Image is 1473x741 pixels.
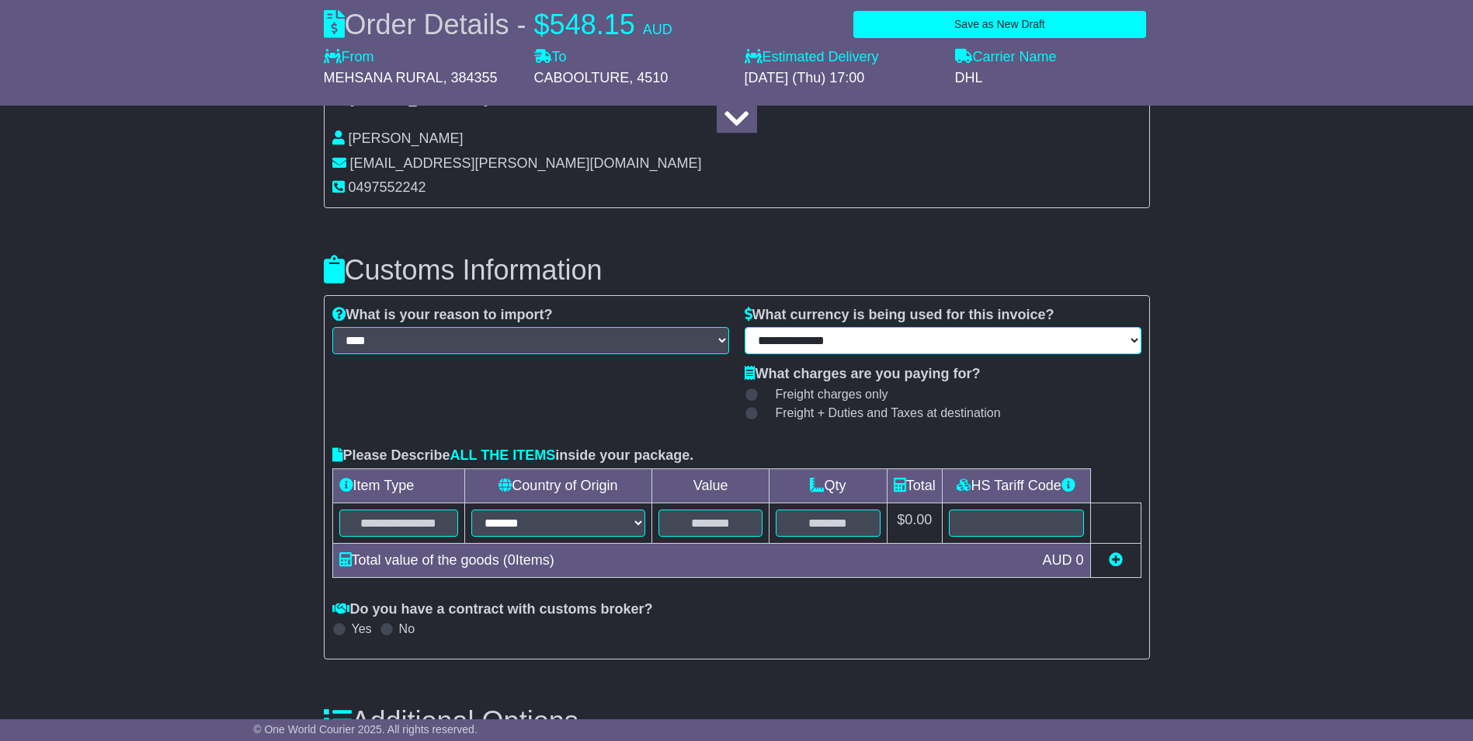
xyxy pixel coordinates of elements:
span: 0.00 [905,512,932,527]
label: What currency is being used for this invoice? [745,307,1054,324]
td: Qty [770,468,888,503]
td: Value [652,468,770,503]
span: , 4510 [629,70,668,85]
td: HS Tariff Code [942,468,1090,503]
span: [PERSON_NAME] [349,130,464,146]
span: 0497552242 [349,179,426,195]
span: , 384355 [443,70,498,85]
div: Order Details - [324,8,672,41]
td: $ [887,503,942,543]
span: 0 [1075,552,1083,568]
td: Item Type [332,468,464,503]
label: To [534,49,567,66]
label: From [324,49,374,66]
span: 0 [508,552,516,568]
label: Do you have a contract with customs broker? [332,601,653,618]
span: ALL THE ITEMS [450,447,556,463]
td: Country of Origin [464,468,651,503]
div: Total value of the goods ( Items) [332,550,1035,571]
span: CABOOLTURE [534,70,630,85]
label: What is your reason to import? [332,307,553,324]
span: AUD [1042,552,1072,568]
button: Save as New Draft [853,11,1145,38]
label: No [399,621,415,636]
span: MEHSANA RURAL [324,70,443,85]
label: What charges are you paying for? [745,366,981,383]
div: DHL [955,70,1150,87]
label: Freight charges only [756,387,888,402]
span: 548.15 [550,9,635,40]
label: Carrier Name [955,49,1057,66]
span: [EMAIL_ADDRESS][PERSON_NAME][DOMAIN_NAME] [350,155,702,171]
label: Estimated Delivery [745,49,940,66]
h3: Customs Information [324,255,1150,286]
span: © One World Courier 2025. All rights reserved. [253,723,478,736]
td: Total [887,468,942,503]
h3: Additional Options [324,706,1150,737]
span: Freight + Duties and Taxes at destination [776,405,1001,420]
label: Yes [352,621,372,636]
span: $ [534,9,550,40]
div: [DATE] (Thu) 17:00 [745,70,940,87]
a: Add new item [1109,552,1123,568]
label: Please Describe inside your package. [332,447,694,464]
span: AUD [643,22,672,37]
